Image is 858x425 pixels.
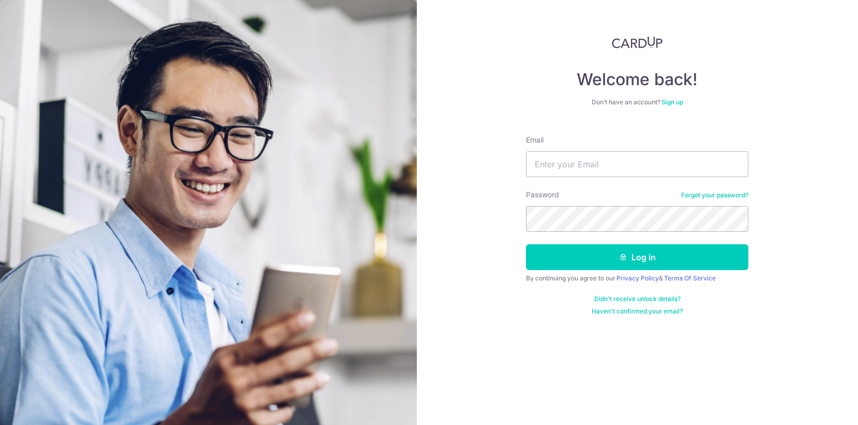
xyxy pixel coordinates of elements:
label: Password [526,190,559,200]
img: CardUp Logo [612,36,663,49]
div: Don’t have an account? [526,98,748,106]
a: Privacy Policy [616,274,659,282]
h4: Welcome back! [526,69,748,90]
a: Haven't confirmed your email? [592,307,683,316]
a: Terms Of Service [664,274,716,282]
button: Log in [526,244,748,270]
div: By continuing you agree to our & [526,274,748,282]
a: Didn't receive unlock details? [594,295,681,303]
input: Enter your Email [526,151,748,177]
a: Forgot your password? [681,191,748,199]
a: Sign up [661,98,683,106]
label: Email [526,135,544,145]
